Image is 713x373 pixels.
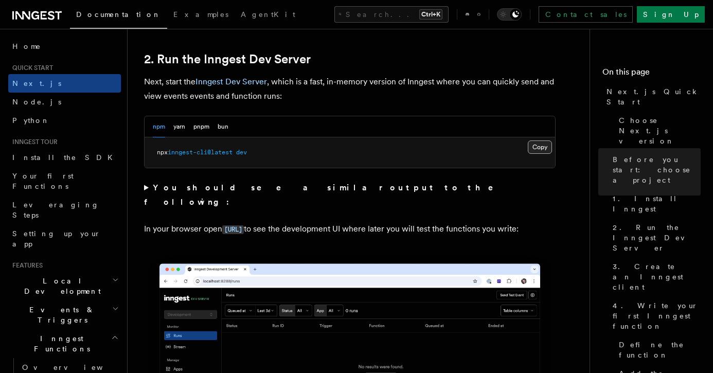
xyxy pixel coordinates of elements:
[12,201,99,219] span: Leveraging Steps
[8,37,121,56] a: Home
[144,181,556,209] summary: You should see a similar output to the following:
[12,98,61,106] span: Node.js
[8,196,121,224] a: Leveraging Steps
[241,10,295,19] span: AgentKit
[144,222,556,237] p: In your browser open to see the development UI where later you will test the functions you write:
[144,75,556,103] p: Next, start the , which is a fast, in-memory version of Inngest where you can quickly send and vi...
[12,153,119,162] span: Install the SDK
[222,225,244,234] code: [URL]
[8,224,121,253] a: Setting up your app
[615,335,701,364] a: Define the function
[8,93,121,111] a: Node.js
[8,148,121,167] a: Install the SDK
[153,116,165,137] button: npm
[157,149,168,156] span: npx
[8,138,58,146] span: Inngest tour
[613,193,701,214] span: 1. Install Inngest
[8,167,121,196] a: Your first Functions
[8,305,112,325] span: Events & Triggers
[12,116,50,125] span: Python
[419,9,442,20] kbd: Ctrl+K
[235,3,301,28] a: AgentKit
[613,300,701,331] span: 4. Write your first Inngest function
[236,149,247,156] span: dev
[8,272,121,300] button: Local Development
[173,116,185,137] button: yarn
[497,8,522,21] button: Toggle dark mode
[637,6,705,23] a: Sign Up
[8,261,43,270] span: Features
[609,296,701,335] a: 4. Write your first Inngest function
[12,41,41,51] span: Home
[613,261,701,292] span: 3. Create an Inngest client
[609,218,701,257] a: 2. Run the Inngest Dev Server
[70,3,167,29] a: Documentation
[76,10,161,19] span: Documentation
[613,154,701,185] span: Before you start: choose a project
[8,333,111,354] span: Inngest Functions
[12,229,101,248] span: Setting up your app
[167,3,235,28] a: Examples
[602,82,701,111] a: Next.js Quick Start
[22,363,128,371] span: Overview
[615,111,701,150] a: Choose Next.js version
[607,86,701,107] span: Next.js Quick Start
[613,222,701,253] span: 2. Run the Inngest Dev Server
[8,329,121,358] button: Inngest Functions
[539,6,633,23] a: Contact sales
[12,172,74,190] span: Your first Functions
[144,183,508,207] strong: You should see a similar output to the following:
[173,10,228,19] span: Examples
[609,257,701,296] a: 3. Create an Inngest client
[609,189,701,218] a: 1. Install Inngest
[8,300,121,329] button: Events & Triggers
[195,77,267,86] a: Inngest Dev Server
[602,66,701,82] h4: On this page
[144,52,311,66] a: 2. Run the Inngest Dev Server
[8,276,112,296] span: Local Development
[609,150,701,189] a: Before you start: choose a project
[193,116,209,137] button: pnpm
[12,79,61,87] span: Next.js
[8,64,53,72] span: Quick start
[218,116,228,137] button: bun
[8,111,121,130] a: Python
[168,149,233,156] span: inngest-cli@latest
[334,6,449,23] button: Search...Ctrl+K
[222,224,244,234] a: [URL]
[619,340,701,360] span: Define the function
[528,140,552,154] button: Copy
[619,115,701,146] span: Choose Next.js version
[8,74,121,93] a: Next.js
